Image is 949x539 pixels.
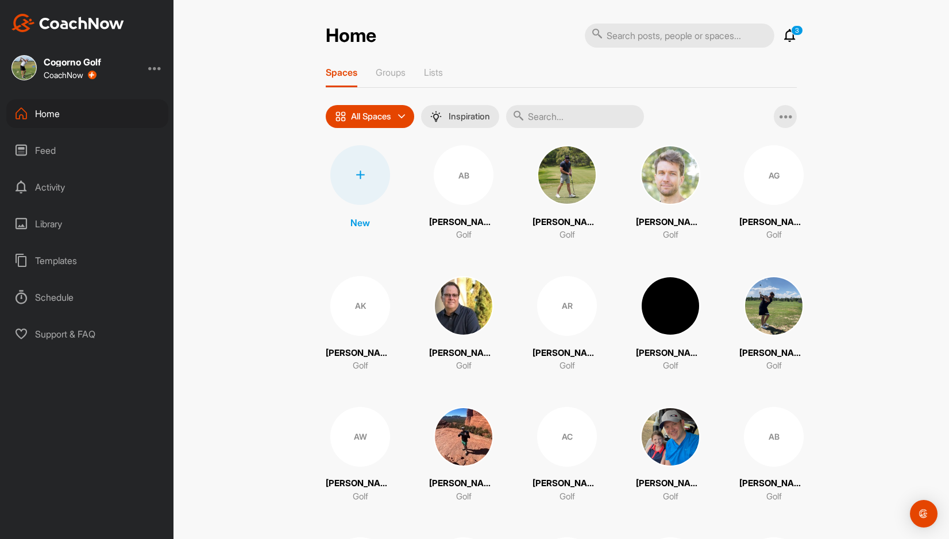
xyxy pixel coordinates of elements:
div: AB [744,407,804,467]
a: [PERSON_NAME] (8-Week Challenge)Golf [429,276,498,373]
a: AR[PERSON_NAME]Golf [533,276,601,373]
img: square_88bfe1e8b9d02ee494c9c623c2a66f3e.jpg [641,407,700,467]
div: Open Intercom Messenger [910,500,938,528]
img: square_6d7cfec1128a8ef6332590220cb878ea.jpg [744,276,804,336]
p: [PERSON_NAME] [636,216,705,229]
p: [PERSON_NAME] [636,477,705,490]
div: AC [537,407,597,467]
div: Schedule [6,283,168,312]
p: Golf [766,228,782,242]
img: menuIcon [430,111,442,122]
div: Home [6,99,168,128]
a: AC[PERSON_NAME]Golf [533,407,601,503]
a: AK[PERSON_NAME]Golf [326,276,395,373]
a: [PERSON_NAME]Golf [636,276,705,373]
p: Golf [766,359,782,373]
p: Golf [560,228,575,242]
p: New [350,216,370,230]
p: [PERSON_NAME] [429,216,498,229]
img: square_67d55b687f7d743b07bd2376aff2a7d6.jpg [537,145,597,205]
img: square_9e629f77414a6069125e3372bc78c3a6.jpg [641,276,700,336]
p: Golf [456,359,472,373]
p: Golf [663,490,678,503]
p: [PERSON_NAME] [739,477,808,490]
div: CoachNow [44,71,97,80]
p: [PERSON_NAME] (8-Week Challenge) [429,347,498,360]
h2: Home [326,25,376,47]
p: Golf [663,359,678,373]
p: Inspiration [449,112,490,121]
div: AK [330,276,390,336]
p: Groups [376,67,406,78]
div: AG [744,145,804,205]
p: Golf [663,228,678,242]
a: [PERSON_NAME]Golf [636,407,705,503]
div: Activity [6,173,168,201]
a: [PERSON_NAME]Golf [739,276,808,373]
p: Golf [456,228,472,242]
div: AR [537,276,597,336]
div: Support & FAQ [6,320,168,348]
p: [PERSON_NAME] [739,347,808,360]
a: [PERSON_NAME]Golf [636,145,705,242]
input: Search... [506,105,644,128]
a: [PERSON_NAME]Golf [429,407,498,503]
img: CoachNow [11,14,124,32]
p: [PERSON_NAME] [739,216,808,229]
div: Templates [6,246,168,275]
p: [PERSON_NAME] [326,477,395,490]
img: square_35b5cb09a3d04b0fa5054e11ed77dfc7.jpg [434,407,493,467]
p: Golf [560,359,575,373]
p: Golf [560,490,575,503]
div: AB [434,145,493,205]
img: square_e94691e371ca52ec40c3afbff4a1e7b2.jpg [434,276,493,336]
p: [PERSON_NAME] [326,347,395,360]
p: Golf [353,359,368,373]
p: [PERSON_NAME] [533,216,601,229]
img: icon [335,111,346,122]
p: Golf [456,490,472,503]
div: Feed [6,136,168,165]
p: Golf [353,490,368,503]
a: AG[PERSON_NAME]Golf [739,145,808,242]
p: Spaces [326,67,357,78]
div: Cogorno Golf [44,57,101,67]
a: AB[PERSON_NAME]Golf [739,407,808,503]
img: square_d1c020ef43f25eddc99f18be7fb47767.jpg [11,55,37,80]
p: Golf [766,490,782,503]
div: AW [330,407,390,467]
p: [PERSON_NAME] [533,477,601,490]
p: Lists [424,67,443,78]
a: AW[PERSON_NAME]Golf [326,407,395,503]
p: [PERSON_NAME] [636,347,705,360]
a: [PERSON_NAME]Golf [533,145,601,242]
a: AB[PERSON_NAME]Golf [429,145,498,242]
p: All Spaces [351,112,391,121]
p: [PERSON_NAME] [429,477,498,490]
div: Library [6,210,168,238]
input: Search posts, people or spaces... [585,24,774,48]
img: square_8d63df66f5f655299b54849b9615ab84.jpg [641,145,700,205]
p: [PERSON_NAME] [533,347,601,360]
p: 3 [791,25,803,36]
